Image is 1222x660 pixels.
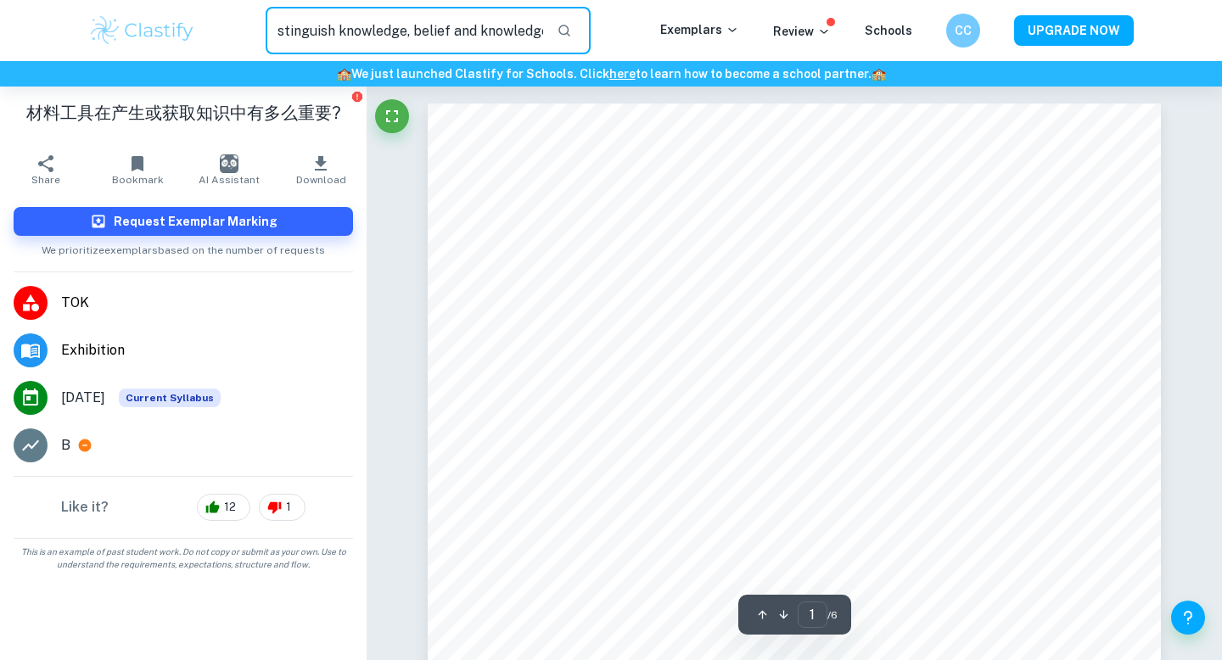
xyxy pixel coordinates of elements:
[350,90,363,103] button: Report issue
[1171,601,1205,635] button: Help and Feedback
[872,67,886,81] span: 🏫
[827,607,838,623] span: / 6
[88,14,196,48] img: Clastify logo
[1014,15,1134,46] button: UPGRADE NOW
[31,174,60,186] span: Share
[375,99,409,133] button: Fullscreen
[296,174,346,186] span: Download
[61,340,353,361] span: Exhibition
[14,207,353,236] button: Request Exemplar Marking
[183,146,275,193] button: AI Assistant
[61,293,353,313] span: TOK
[61,435,70,456] p: B
[865,24,912,37] a: Schools
[114,212,277,231] h6: Request Exemplar Marking
[954,21,973,40] h6: CC
[277,499,300,516] span: 1
[119,389,221,407] div: This exemplar is based on the current syllabus. Feel free to refer to it for inspiration/ideas wh...
[61,388,105,408] span: [DATE]
[266,7,543,54] input: Search for any exemplars...
[660,20,739,39] p: Exemplars
[119,389,221,407] span: Current Syllabus
[946,14,980,48] button: CC
[61,497,109,517] h6: Like it?
[3,64,1219,83] h6: We just launched Clastify for Schools. Click to learn how to become a school partner.
[609,67,636,81] a: here
[337,67,351,81] span: 🏫
[92,146,183,193] button: Bookmark
[14,100,353,126] h1: 材料工具在产生或获取知识中有多么重要?
[42,236,325,258] span: We prioritize exemplars based on the number of requests
[199,174,260,186] span: AI Assistant
[215,499,245,516] span: 12
[275,146,367,193] button: Download
[773,22,831,41] p: Review
[197,494,250,521] div: 12
[112,174,164,186] span: Bookmark
[7,545,360,571] span: This is an example of past student work. Do not copy or submit as your own. Use to understand the...
[220,154,238,173] img: AI Assistant
[259,494,305,521] div: 1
